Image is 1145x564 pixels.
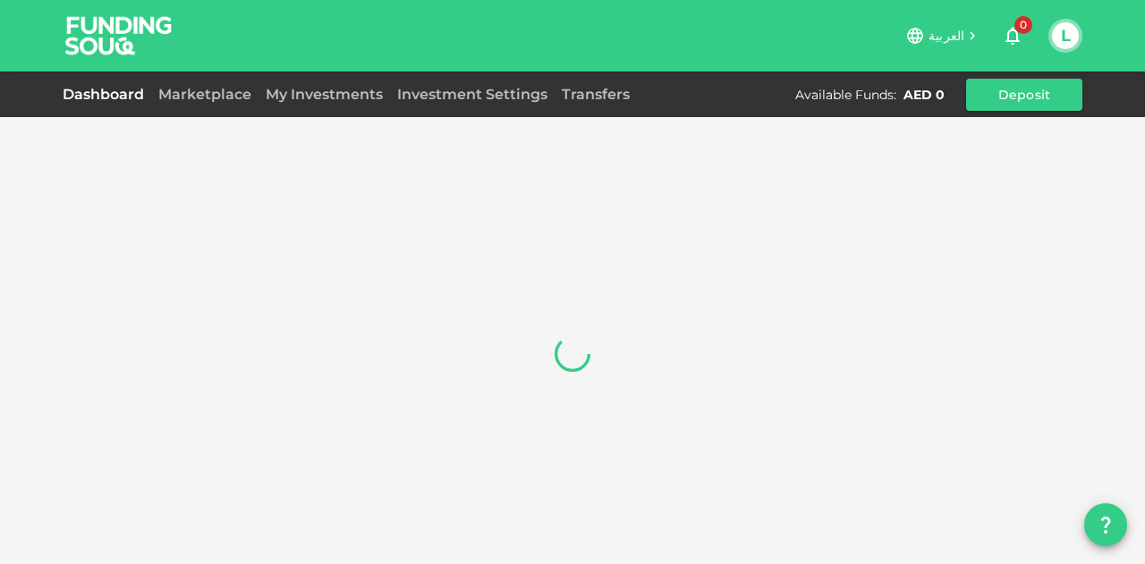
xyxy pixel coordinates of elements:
[63,86,151,103] a: Dashboard
[151,86,259,103] a: Marketplace
[1014,16,1032,34] span: 0
[390,86,555,103] a: Investment Settings
[929,28,964,44] span: العربية
[259,86,390,103] a: My Investments
[1084,503,1127,546] button: question
[995,18,1030,54] button: 0
[903,86,945,104] div: AED 0
[795,86,896,104] div: Available Funds :
[966,79,1082,111] button: Deposit
[1052,22,1079,49] button: L
[555,86,637,103] a: Transfers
